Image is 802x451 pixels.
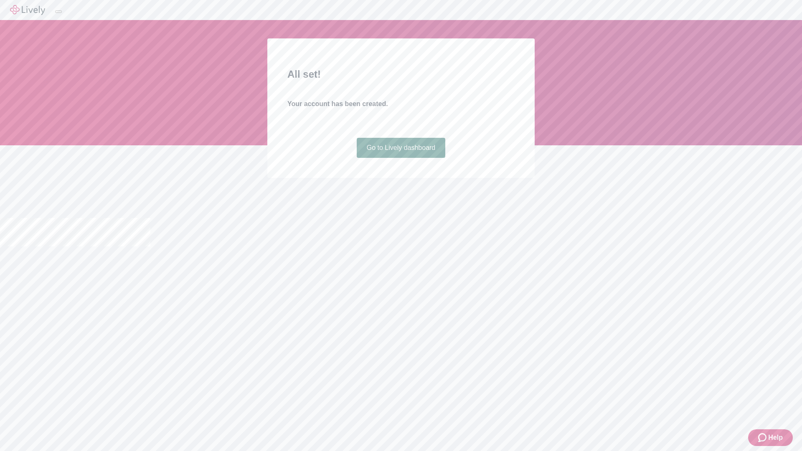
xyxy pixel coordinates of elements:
[287,99,515,109] h4: Your account has been created.
[10,5,45,15] img: Lively
[55,10,62,13] button: Log out
[748,429,793,446] button: Zendesk support iconHelp
[357,138,446,158] a: Go to Lively dashboard
[287,67,515,82] h2: All set!
[768,433,783,443] span: Help
[758,433,768,443] svg: Zendesk support icon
